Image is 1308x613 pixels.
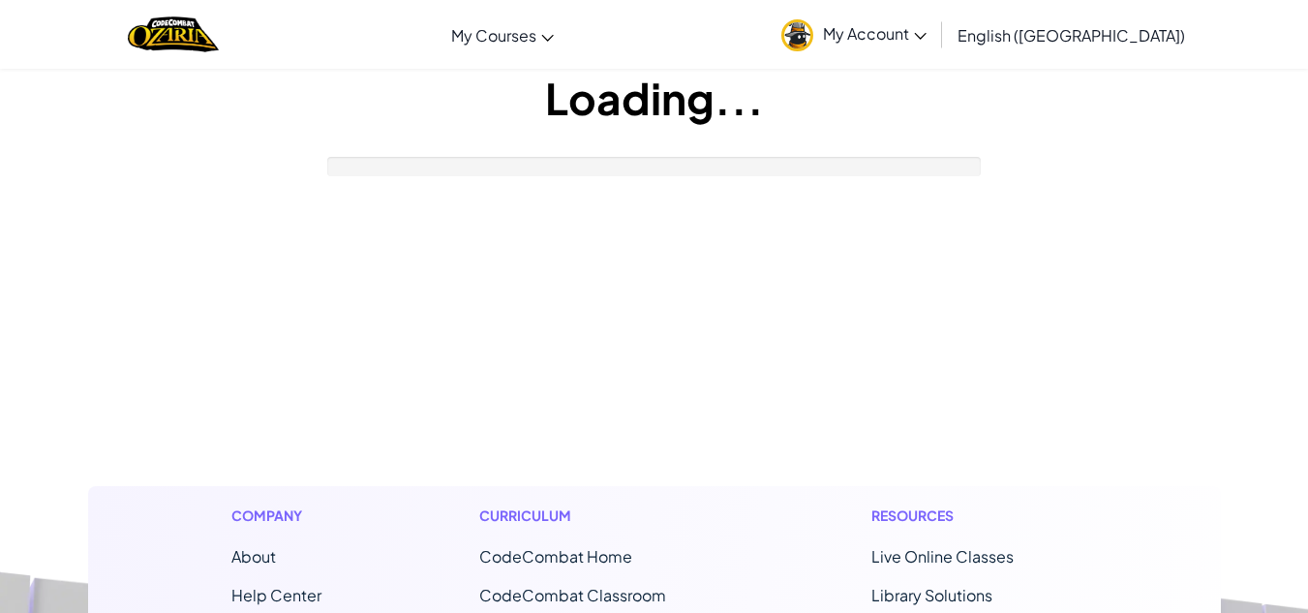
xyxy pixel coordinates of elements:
span: My Account [823,23,927,44]
a: English ([GEOGRAPHIC_DATA]) [948,9,1195,61]
a: My Account [772,4,936,65]
span: CodeCombat Home [479,546,632,567]
a: About [231,546,276,567]
h1: Resources [871,506,1078,526]
a: CodeCombat Classroom [479,585,666,605]
a: Live Online Classes [871,546,1014,567]
img: avatar [781,19,813,51]
span: English ([GEOGRAPHIC_DATA]) [958,25,1185,46]
a: My Courses [441,9,563,61]
a: Help Center [231,585,321,605]
a: Ozaria by CodeCombat logo [128,15,218,54]
span: My Courses [451,25,536,46]
h1: Company [231,506,321,526]
h1: Curriculum [479,506,714,526]
a: Library Solutions [871,585,992,605]
img: Home [128,15,218,54]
